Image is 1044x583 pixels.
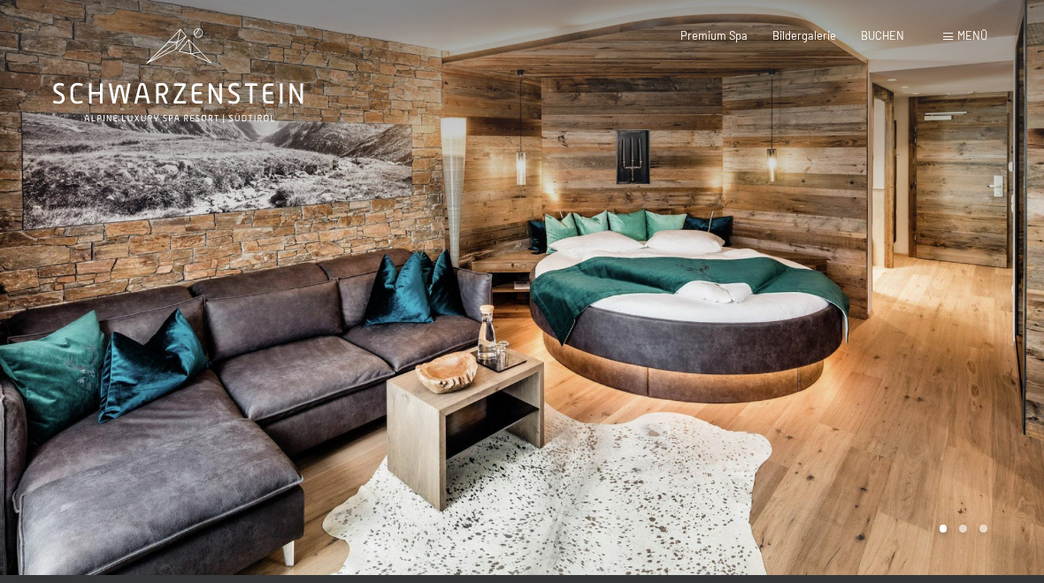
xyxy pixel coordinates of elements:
span: Menü [957,28,987,42]
a: BUCHEN [861,28,904,42]
a: Bildergalerie [772,28,836,42]
a: Premium Spa [680,28,748,42]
